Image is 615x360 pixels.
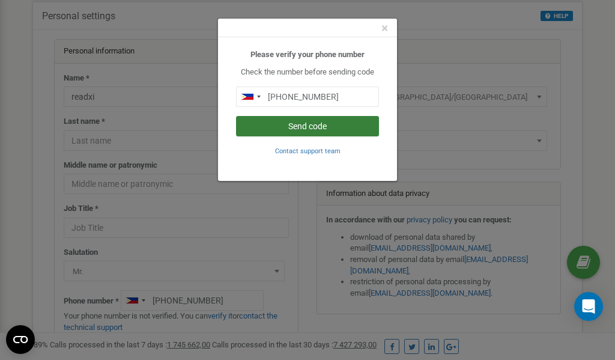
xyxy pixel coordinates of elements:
a: Contact support team [275,146,341,155]
small: Contact support team [275,147,341,155]
span: × [381,21,388,35]
button: Open CMP widget [6,325,35,354]
button: Send code [236,116,379,136]
b: Please verify your phone number [250,50,365,59]
div: Open Intercom Messenger [574,292,603,321]
div: Telephone country code [237,87,264,106]
input: 0905 123 4567 [236,87,379,107]
button: Close [381,22,388,35]
p: Check the number before sending code [236,67,379,78]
